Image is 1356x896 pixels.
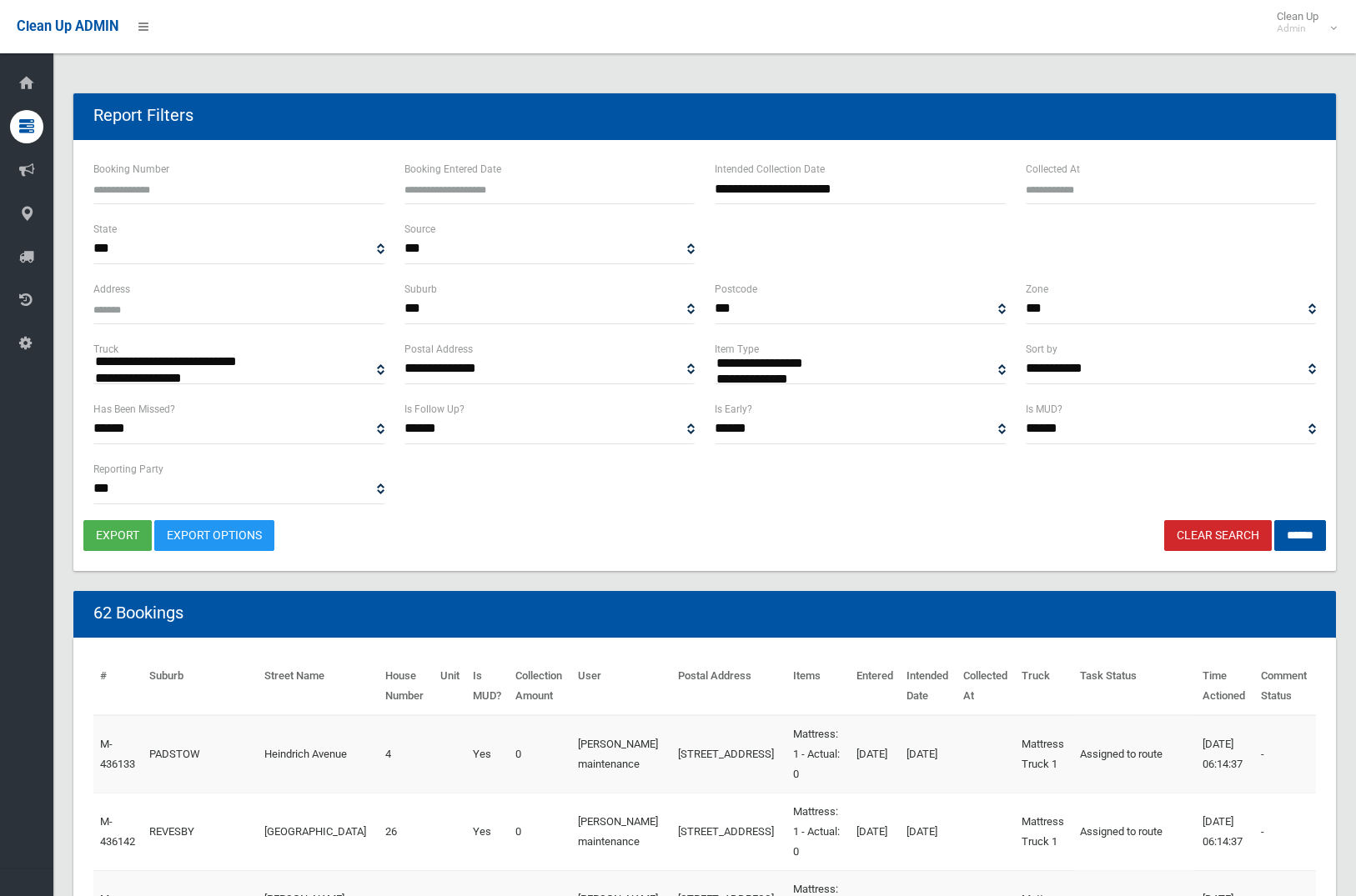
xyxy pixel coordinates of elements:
[1073,793,1196,870] td: Assigned to route
[143,658,258,715] th: Suburb
[1254,715,1316,793] td: -
[154,520,274,551] a: Export Options
[850,793,900,870] td: [DATE]
[900,658,957,715] th: Intended Date
[850,715,900,793] td: [DATE]
[671,793,786,870] td: [STREET_ADDRESS]
[1015,793,1074,870] td: Mattress Truck 1
[73,99,213,132] header: Report Filters
[571,793,671,870] td: [PERSON_NAME] maintenance
[434,658,466,715] th: Unit
[571,715,671,793] td: [PERSON_NAME] maintenance
[1073,715,1196,793] td: Assigned to route
[93,160,169,178] label: Booking Number
[786,715,849,793] td: Mattress: 1 - Actual: 0
[100,815,135,848] a: M-436142
[100,738,135,770] a: M-436133
[379,658,433,715] th: House Number
[1254,658,1316,715] th: Comment Status
[1277,23,1318,35] small: Admin
[850,658,900,715] th: Entered
[93,280,130,298] label: Address
[143,793,258,870] td: REVESBY
[509,715,572,793] td: 0
[957,658,1015,715] th: Collected At
[509,793,572,870] td: 0
[1196,715,1254,793] td: [DATE] 06:14:37
[258,658,379,715] th: Street Name
[466,715,509,793] td: Yes
[258,715,379,793] td: Heindrich Avenue
[786,793,849,870] td: Mattress: 1 - Actual: 0
[404,160,501,178] label: Booking Entered Date
[509,658,572,715] th: Collection Amount
[671,715,786,793] td: [STREET_ADDRESS]
[671,658,786,715] th: Postal Address
[1164,520,1272,551] a: Clear Search
[571,658,671,715] th: User
[83,520,152,551] button: export
[1254,793,1316,870] td: -
[900,715,957,793] td: [DATE]
[73,597,203,629] header: 62 Bookings
[900,793,957,870] td: [DATE]
[1196,793,1254,870] td: [DATE] 06:14:37
[143,715,258,793] td: PADSTOW
[1015,715,1074,793] td: Mattress Truck 1
[715,340,759,358] label: Item Type
[93,658,143,715] th: #
[786,658,849,715] th: Items
[466,793,509,870] td: Yes
[379,715,433,793] td: 4
[1073,658,1196,715] th: Task Status
[715,160,825,178] label: Intended Collection Date
[1196,658,1254,715] th: Time Actioned
[93,340,118,358] label: Truck
[1026,160,1080,178] label: Collected At
[379,793,433,870] td: 26
[466,658,509,715] th: Is MUD?
[17,18,118,34] span: Clean Up ADMIN
[1015,658,1074,715] th: Truck
[1268,10,1335,35] span: Clean Up
[258,793,379,870] td: [GEOGRAPHIC_DATA]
